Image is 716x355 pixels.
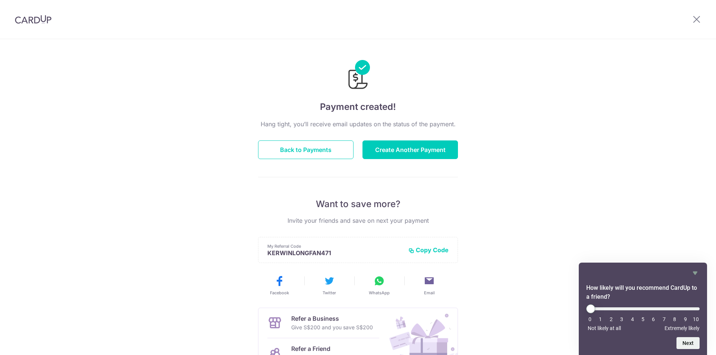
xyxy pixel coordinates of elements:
img: CardUp [15,15,51,24]
p: Give S$200 and you save S$200 [291,323,373,332]
p: My Referral Code [267,243,402,249]
span: Twitter [323,290,336,296]
button: Email [407,275,451,296]
li: 3 [618,316,625,322]
span: Extremely likely [665,325,700,331]
button: Facebook [257,275,301,296]
li: 10 [692,316,700,322]
div: How likely will you recommend CardUp to a friend? Select an option from 0 to 10, with 0 being Not... [586,269,700,349]
li: 1 [597,316,604,322]
h2: How likely will you recommend CardUp to a friend? Select an option from 0 to 10, with 0 being Not... [586,283,700,301]
span: Not likely at all [588,325,621,331]
p: KERWINLONGFAN471 [267,249,402,257]
li: 7 [660,316,668,322]
img: Payments [346,60,370,91]
p: Want to save more? [258,198,458,210]
button: Next question [676,337,700,349]
li: 5 [639,316,647,322]
button: Create Another Payment [362,140,458,159]
span: WhatsApp [369,290,390,296]
li: 0 [586,316,594,322]
button: Copy Code [408,246,449,254]
li: 2 [607,316,615,322]
p: Refer a Business [291,314,373,323]
div: How likely will you recommend CardUp to a friend? Select an option from 0 to 10, with 0 being Not... [586,304,700,331]
span: Facebook [270,290,289,296]
li: 8 [671,316,678,322]
li: 6 [650,316,657,322]
li: 4 [629,316,636,322]
button: Twitter [307,275,351,296]
button: WhatsApp [357,275,401,296]
li: 9 [682,316,689,322]
p: Hang tight, you’ll receive email updates on the status of the payment. [258,120,458,129]
span: Email [424,290,435,296]
button: Hide survey [691,269,700,278]
button: Back to Payments [258,140,354,159]
h4: Payment created! [258,100,458,114]
p: Refer a Friend [291,344,366,353]
p: Invite your friends and save on next your payment [258,216,458,225]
